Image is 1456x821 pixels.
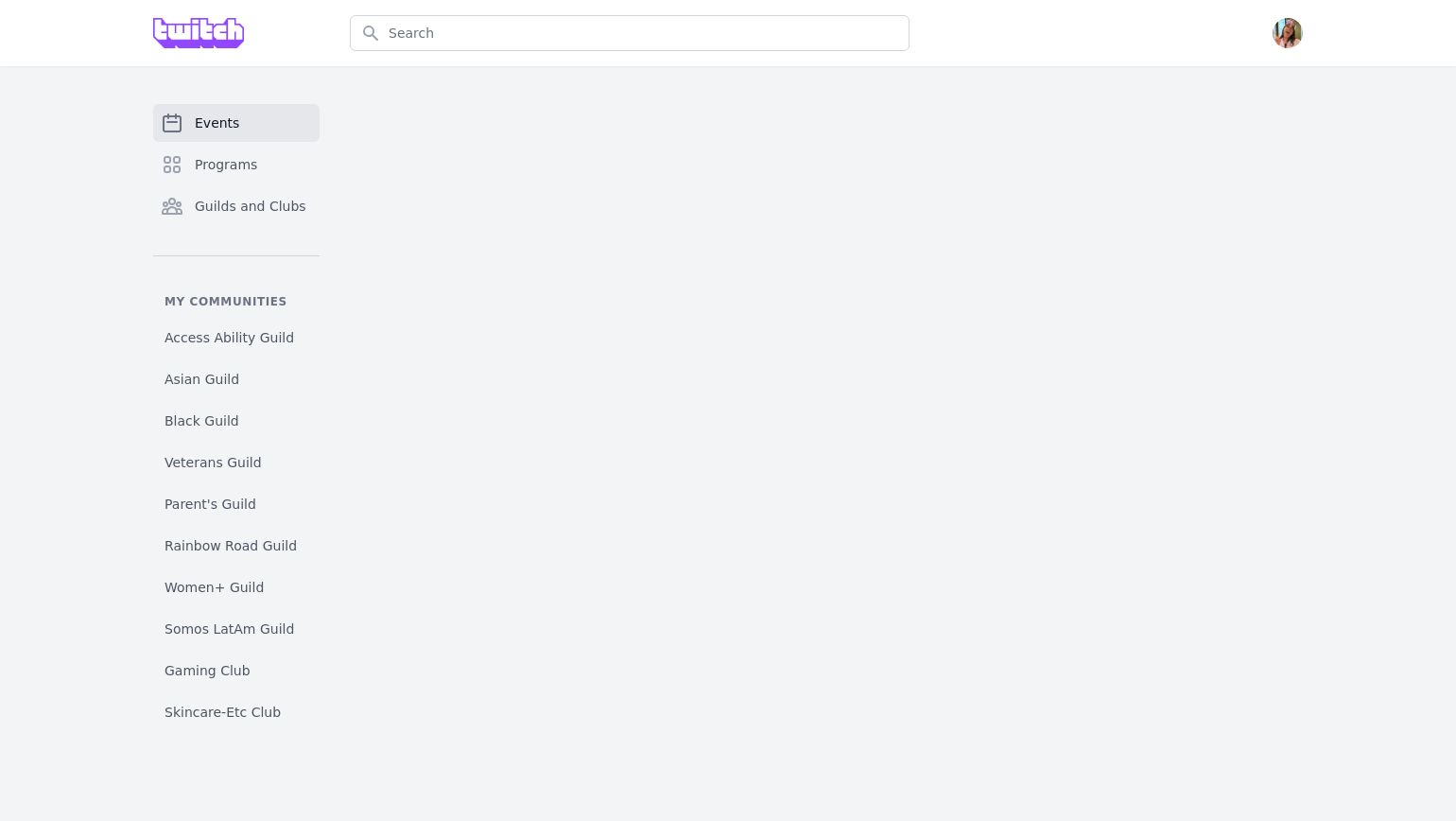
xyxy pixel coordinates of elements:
span: Women+ Guild [165,578,264,597]
a: Rainbow Road Guild [153,529,320,563]
span: Rainbow Road Guild [165,536,297,555]
img: Grove [153,18,244,48]
span: Access Ability Guild [165,328,294,347]
a: Veterans Guild [153,445,320,480]
a: Asian Guild [153,362,320,396]
input: Search [350,15,910,51]
a: Parent's Guild [153,487,320,521]
a: Gaming Club [153,654,320,688]
span: Guilds and Clubs [195,197,306,216]
p: My communities [153,294,320,309]
a: Black Guild [153,404,320,438]
a: Access Ability Guild [153,321,320,355]
span: Gaming Club [165,661,251,680]
span: Somos LatAm Guild [165,620,294,638]
a: Events [153,104,320,142]
span: Skincare-Etc Club [165,703,281,722]
span: Black Guild [165,411,239,430]
span: Parent's Guild [165,495,256,514]
span: Veterans Guild [165,453,262,472]
a: Programs [153,146,320,183]
a: Somos LatAm Guild [153,612,320,646]
a: Guilds and Clubs [153,187,320,225]
span: Asian Guild [165,370,239,389]
a: Skincare-Etc Club [153,695,320,729]
nav: Sidebar [153,104,320,717]
a: Women+ Guild [153,570,320,604]
span: Programs [195,155,257,174]
span: Events [195,114,239,132]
